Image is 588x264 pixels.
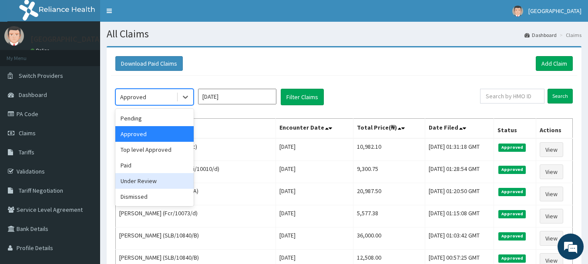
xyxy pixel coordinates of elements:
td: [PERSON_NAME] (SLB/10840/B) [116,227,276,250]
div: Pending [115,110,194,126]
a: View [540,209,563,224]
span: [GEOGRAPHIC_DATA] [528,7,581,15]
button: Download Paid Claims [115,56,183,71]
span: Approved [498,188,526,196]
div: Top level Approved [115,142,194,157]
td: [DATE] 01:20:50 GMT [425,183,494,205]
div: Paid [115,157,194,173]
div: Minimize live chat window [143,4,164,25]
a: View [540,187,563,201]
td: 20,987.50 [353,183,425,205]
a: Add Claim [536,56,573,71]
th: Date Filed [425,119,494,139]
span: Approved [498,144,526,151]
textarea: Type your message and hit 'Enter' [4,174,166,204]
div: Approved [115,126,194,142]
span: Approved [498,254,526,262]
h1: All Claims [107,28,581,40]
td: 10,982.10 [353,138,425,161]
td: [DATE] 01:15:08 GMT [425,205,494,227]
span: We're online! [50,77,120,165]
td: 9,300.75 [353,161,425,183]
th: Name [116,119,276,139]
input: Search by HMO ID [480,89,544,104]
td: [DATE] [276,183,353,205]
th: Status [494,119,536,139]
span: Switch Providers [19,72,63,80]
div: Dismissed [115,189,194,204]
span: Tariffs [19,148,34,156]
th: Encounter Date [276,119,353,139]
span: Tariff Negotiation [19,187,63,194]
a: View [540,142,563,157]
td: [DATE] 01:28:54 GMT [425,161,494,183]
li: Claims [558,31,581,39]
td: [DATE] [276,205,353,227]
input: Select Month and Year [198,89,276,104]
td: [PERSON_NAME] (SLB/10840/A) [116,183,276,205]
span: Claims [19,129,36,137]
td: [DATE] 01:31:18 GMT [425,138,494,161]
span: Approved [498,232,526,240]
img: User Image [4,26,24,46]
span: Dashboard [19,91,47,99]
img: User Image [512,6,523,17]
input: Search [548,89,573,104]
span: Approved [498,166,526,174]
td: [DATE] [276,138,353,161]
a: View [540,231,563,246]
img: d_794563401_company_1708531726252_794563401 [16,43,35,65]
p: [GEOGRAPHIC_DATA] [30,35,102,43]
div: Chat with us now [45,49,146,60]
button: Filter Claims [281,89,324,105]
td: 5,577.38 [353,205,425,227]
span: Approved [498,210,526,218]
div: Under Review [115,173,194,189]
a: Online [30,47,51,53]
td: Tiresimi [PERSON_NAME] (Pgi/10010/d) [116,161,276,183]
td: [DATE] [276,227,353,250]
td: [DATE] 01:03:42 GMT [425,227,494,250]
td: 36,000.00 [353,227,425,250]
td: [PERSON_NAME] (Pgi/10010/c) [116,138,276,161]
a: View [540,164,563,179]
th: Actions [536,119,572,139]
a: Dashboard [524,31,557,39]
td: [DATE] [276,161,353,183]
th: Total Price(₦) [353,119,425,139]
td: [PERSON_NAME] (Fcr/10073/d) [116,205,276,227]
div: Approved [120,93,146,101]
